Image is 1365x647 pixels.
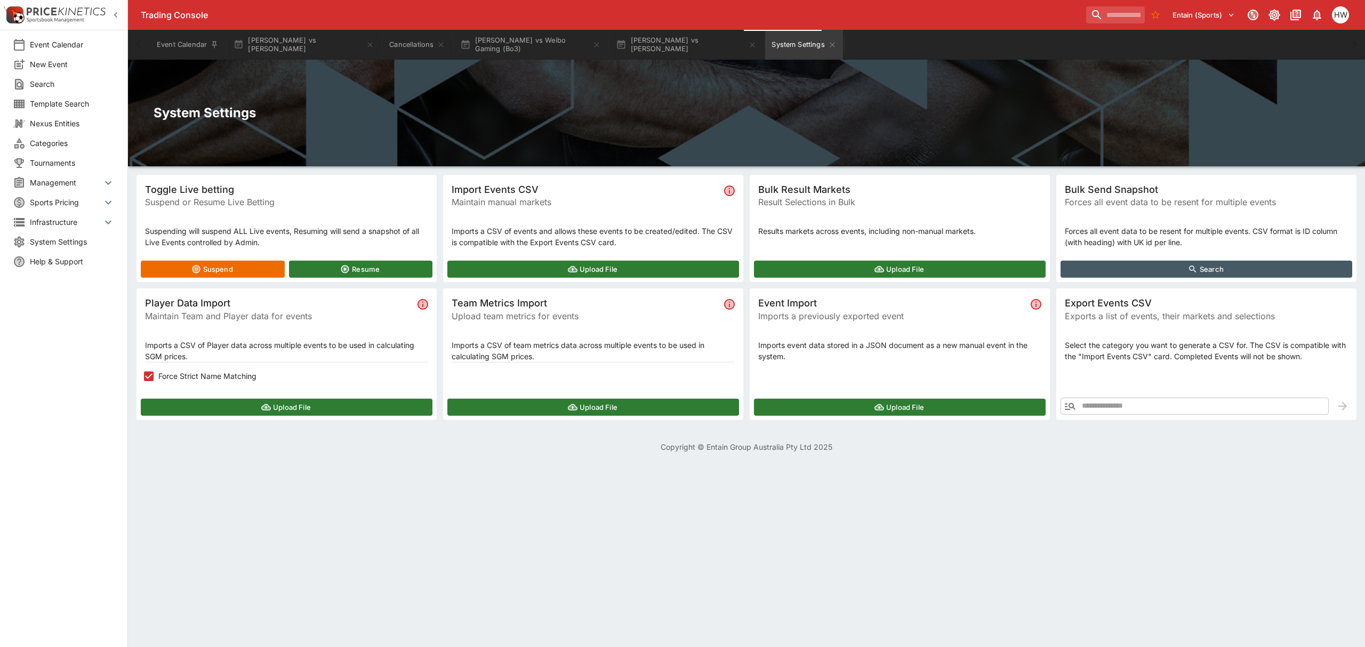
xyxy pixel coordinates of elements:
[1065,339,1348,362] p: Select the category you want to generate a CSV for. The CSV is compatible with the "Import Events...
[1166,6,1241,23] button: Select Tenant
[447,261,739,278] button: Upload File
[141,10,1082,21] div: Trading Console
[1065,297,1348,309] span: Export Events CSV
[145,310,413,322] span: Maintain Team and Player data for events
[452,310,720,322] span: Upload team metrics for events
[150,30,225,60] button: Event Calendar
[27,18,84,22] img: Sportsbook Management
[765,30,842,60] button: System Settings
[1307,5,1327,25] button: Notifications
[30,98,115,109] span: Template Search
[30,78,115,90] span: Search
[1243,5,1263,25] button: Connected to PK
[30,138,115,149] span: Categories
[30,59,115,70] span: New Event
[1065,225,1348,248] p: Forces all event data to be resent for multiple events. CSV format is ID column (with heading) wi...
[154,104,1339,121] h2: System Settings
[1065,196,1348,208] span: Forces all event data to be resent for multiple events
[452,183,720,196] span: Import Events CSV
[452,297,720,309] span: Team Metrics Import
[758,225,1041,237] p: Results markets across events, including non-manual markets.
[30,197,102,208] span: Sports Pricing
[452,225,735,248] p: Imports a CSV of events and allows these events to be created/edited. The CSV is compatible with ...
[30,118,115,129] span: Nexus Entities
[128,441,1365,452] p: Copyright © Entain Group Australia Pty Ltd 2025
[227,30,381,60] button: [PERSON_NAME] vs [PERSON_NAME]
[30,236,115,247] span: System Settings
[30,39,115,50] span: Event Calendar
[145,297,413,309] span: Player Data Import
[1086,6,1145,23] input: search
[141,261,285,278] button: Suspend
[454,30,607,60] button: [PERSON_NAME] vs Weibo Gaming (Bo3)
[1265,5,1284,25] button: Toggle light/dark mode
[1065,183,1348,196] span: Bulk Send Snapshot
[30,216,102,228] span: Infrastructure
[30,157,115,168] span: Tournaments
[145,183,428,196] span: Toggle Live betting
[1061,261,1352,278] button: Search
[1329,3,1352,27] button: Harrison Walker
[758,297,1026,309] span: Event Import
[452,339,735,362] p: Imports a CSV of team metrics data across multiple events to be used in calculating SGM prices.
[758,183,1041,196] span: Bulk Result Markets
[30,177,102,188] span: Management
[3,4,25,26] img: PriceKinetics Logo
[754,261,1046,278] button: Upload File
[27,7,106,15] img: PriceKinetics
[758,310,1026,322] span: Imports a previously exported event
[1332,6,1349,23] div: Harrison Walker
[609,30,763,60] button: [PERSON_NAME] vs [PERSON_NAME]
[447,399,739,416] button: Upload File
[1147,6,1164,23] button: No Bookmarks
[141,399,432,416] button: Upload File
[158,370,256,382] span: Force Strict Name Matching
[754,399,1046,416] button: Upload File
[452,196,720,208] span: Maintain manual markets
[758,339,1041,362] p: Imports event data stored in a JSON document as a new manual event in the system.
[1065,310,1348,322] span: Exports a list of events, their markets and selections
[145,196,428,208] span: Suspend or Resume Live Betting
[758,196,1041,208] span: Result Selections in Bulk
[1286,5,1305,25] button: Documentation
[289,261,433,278] button: Resume
[30,256,115,267] span: Help & Support
[145,339,428,362] p: Imports a CSV of Player data across multiple events to be used in calculating SGM prices.
[145,225,428,248] p: Suspending will suspend ALL Live events, Resuming will send a snapshot of all Live Events control...
[383,30,452,60] button: Cancellations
